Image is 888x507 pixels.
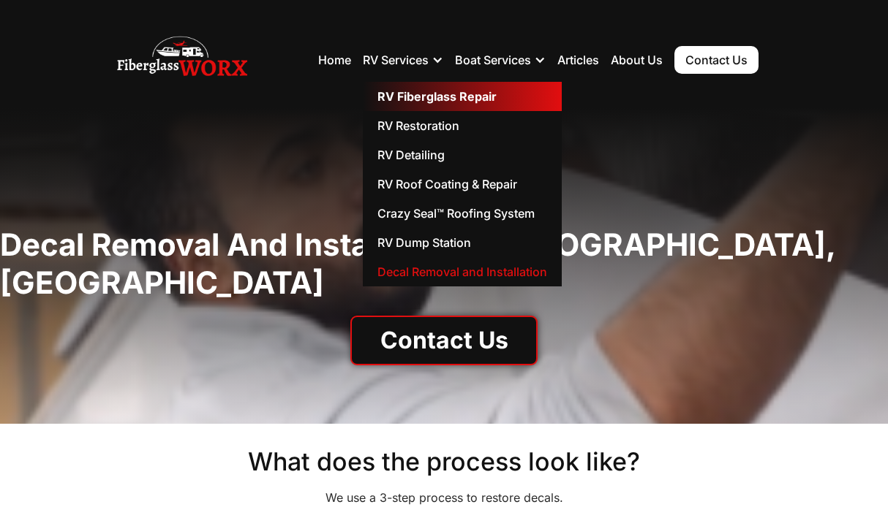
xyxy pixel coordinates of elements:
div: Boat Services [455,53,531,67]
a: About Us [611,53,663,67]
a: Decal Removal and Installation [363,257,562,286]
nav: RV Services [363,82,562,286]
a: RV Fiberglass Repair [363,82,562,111]
div: Boat Services [455,38,546,82]
a: Articles [557,53,599,67]
a: Contact Us [350,316,538,365]
a: RV Dump Station [363,228,562,257]
a: Crazy Seal™ Roofing System [363,199,562,228]
a: RV Restoration [363,111,562,140]
p: We use a 3-step process to restore decals. [243,489,645,506]
div: RV Services [363,53,429,67]
a: Home [318,53,351,67]
a: Contact Us [674,46,759,74]
img: Fiberglass Worx - RV and Boat repair, RV Roof, RV and Boat Detailing Company Logo [117,31,247,89]
a: RV Detailing [363,140,562,169]
div: RV Services [363,38,443,82]
a: RV Roof Coating & Repair [363,169,562,199]
h2: What does the process look like? [100,447,788,477]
